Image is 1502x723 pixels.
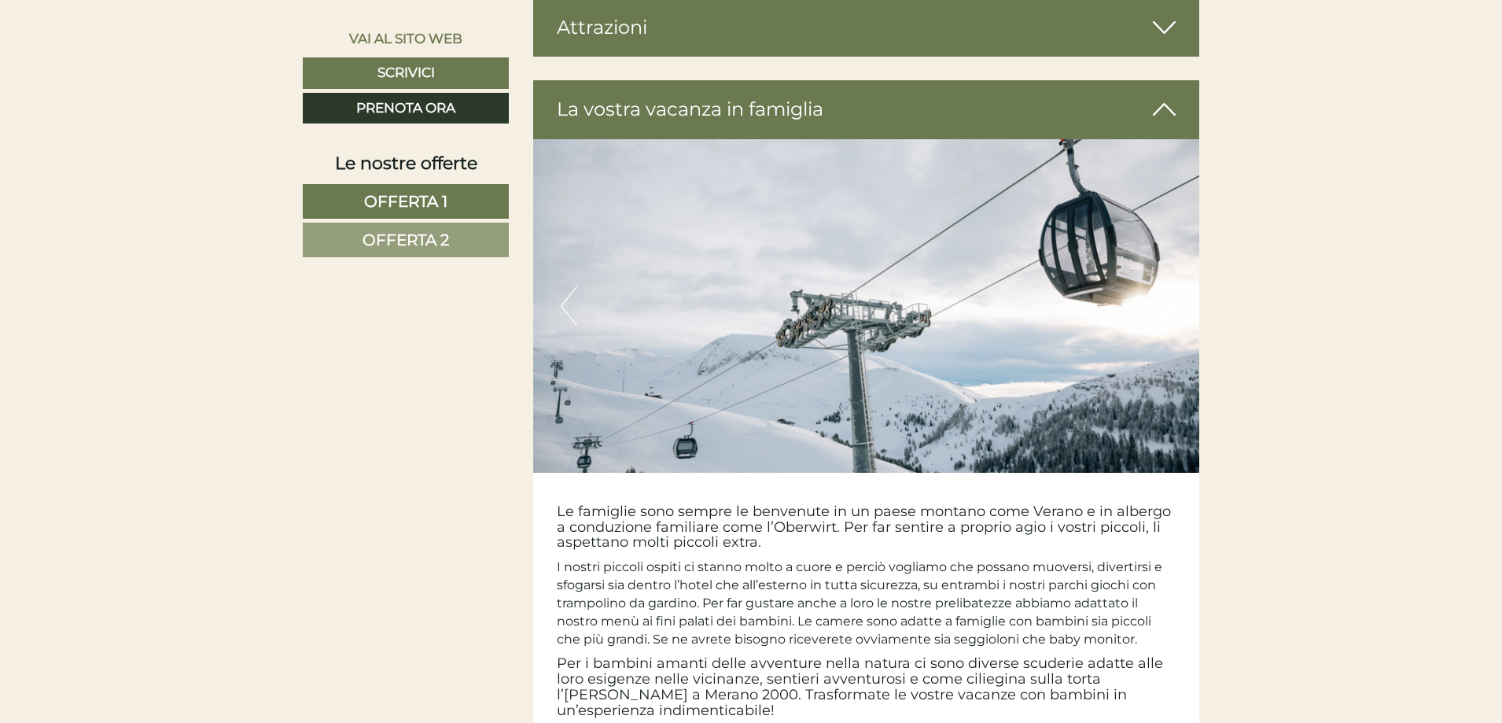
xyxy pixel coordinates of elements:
[24,76,263,87] small: 16:36
[278,127,596,138] small: 16:39
[12,42,271,90] div: Buon giorno, come possiamo aiutarla?
[270,94,608,142] div: come posso fare l'assicurazione che mi proponete?
[303,57,509,89] a: Scrivici
[363,231,449,249] span: Offerta 2
[278,97,596,109] div: Lei
[533,80,1200,138] div: La vostra vacanza in famiglia
[303,151,509,175] div: Le nostre offerte
[557,559,1176,648] p: I nostri piccoli ospiti ci stanno molto a cuore e perciò vogliamo che possano muoversi, divertirs...
[557,504,1176,551] h4: Le famiglie sono sempre le benvenute in un paese montano come Verano e in albergo a conduzione fa...
[303,24,509,53] a: Vai al sito web
[1155,286,1172,326] button: Next
[364,192,447,211] span: Offerta 1
[557,656,1176,718] h4: Per i bambini amanti delle avventure nella natura ci sono diverse scuderie adatte alle loro esige...
[303,93,509,124] a: Prenota ora
[280,12,341,39] div: [DATE]
[561,286,577,326] button: Previous
[571,411,620,443] button: Invia
[24,46,263,58] div: [GEOGRAPHIC_DATA]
